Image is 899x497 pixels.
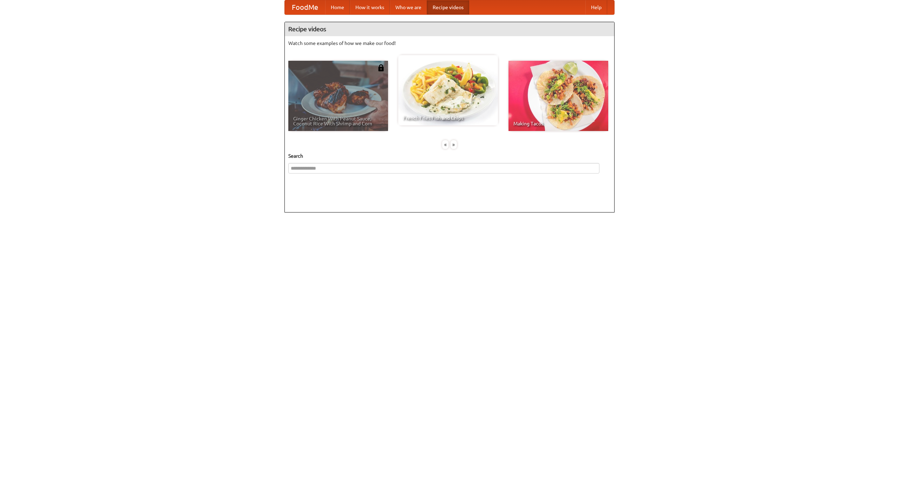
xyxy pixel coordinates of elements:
a: FoodMe [285,0,325,14]
div: » [451,140,457,149]
span: Making Tacos [513,121,603,126]
h5: Search [288,152,611,159]
a: How it works [350,0,390,14]
a: Making Tacos [508,61,608,131]
a: Home [325,0,350,14]
a: Recipe videos [427,0,469,14]
div: « [442,140,448,149]
img: 483408.png [378,64,385,71]
a: French Fries Fish and Chips [398,55,498,125]
p: Watch some examples of how we make our food! [288,40,611,47]
h4: Recipe videos [285,22,614,36]
a: Help [585,0,607,14]
a: Who we are [390,0,427,14]
span: French Fries Fish and Chips [403,116,493,120]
